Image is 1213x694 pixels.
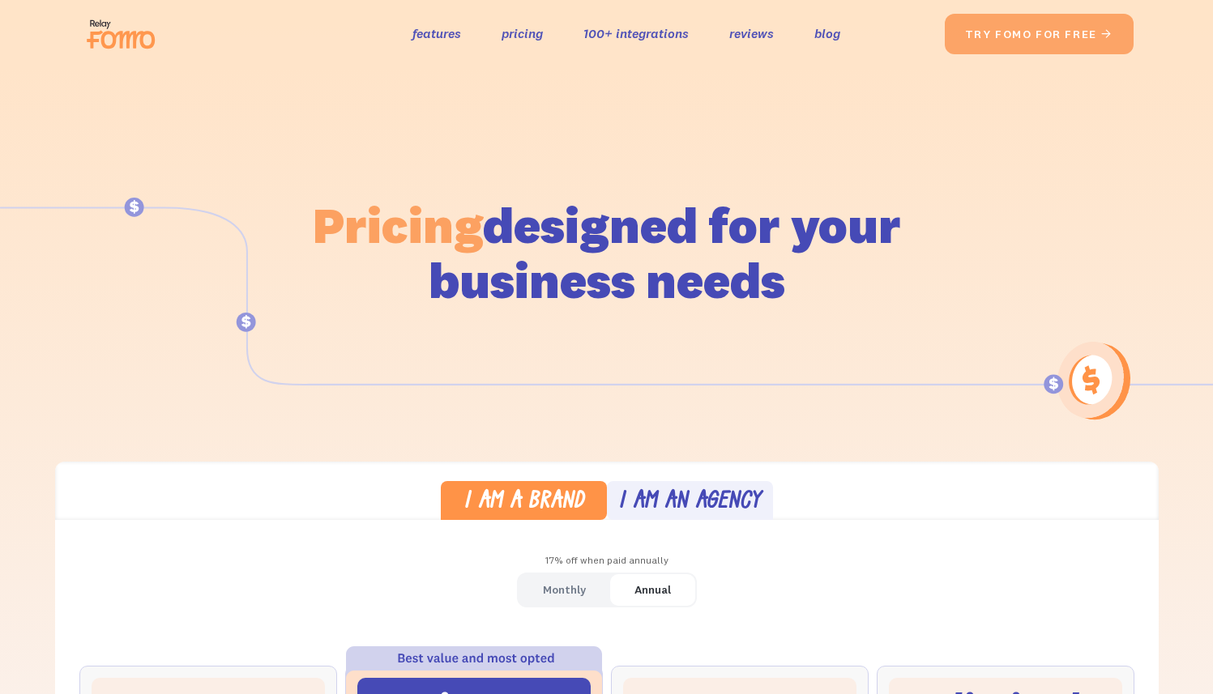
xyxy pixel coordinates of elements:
[313,194,483,256] span: Pricing
[945,14,1134,54] a: try fomo for free
[463,491,584,514] div: I am a brand
[412,22,461,45] a: features
[814,22,840,45] a: blog
[634,578,671,602] div: Annual
[543,578,586,602] div: Monthly
[502,22,543,45] a: pricing
[618,491,761,514] div: I am an agency
[729,22,774,45] a: reviews
[312,198,902,308] h1: designed for your business needs
[1100,27,1113,41] span: 
[55,549,1159,573] div: 17% off when paid annually
[583,22,689,45] a: 100+ integrations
